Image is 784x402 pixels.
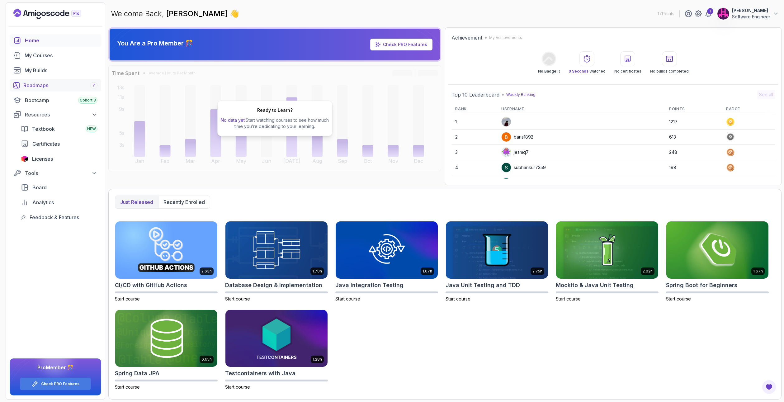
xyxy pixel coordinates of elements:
div: subhankur7359 [501,163,546,173]
span: Licenses [32,155,53,163]
a: Database Design & Implementation card1.70hDatabase Design & ImplementationStart course [225,221,328,302]
h2: Spring Data JPA [115,369,159,378]
button: user profile image[PERSON_NAME]Software Engineer [717,7,779,20]
p: Weekly Ranking [506,92,536,97]
a: home [10,34,101,47]
button: Open Feedback Button [762,380,777,395]
a: roadmaps [10,79,101,92]
div: Home [25,37,97,44]
div: Resources [25,111,97,118]
h2: Testcontainers with Java [225,369,295,378]
td: 3 [451,145,498,160]
a: certificates [17,138,101,150]
p: Software Engineer [732,14,770,20]
a: 1 [705,10,712,17]
h2: Mockito & Java Unit Testing [556,281,634,290]
button: Recently enrolled [158,196,210,208]
span: Start course [556,296,581,301]
p: You Are a Pro Member 🎊 [117,39,193,48]
div: jesmq7 [501,147,529,157]
span: 👋 [229,7,241,20]
h2: Ready to Learn? [257,107,293,113]
p: 17 Points [658,11,674,17]
div: Roadmaps [23,82,97,89]
p: 1.28h [313,357,322,362]
a: Check PRO Features [41,381,79,386]
h2: Database Design & Implementation [225,281,322,290]
img: user profile image [502,132,511,142]
a: Landing page [13,9,96,19]
img: Database Design & Implementation card [225,221,328,279]
th: Badge [722,104,775,114]
p: Start watching courses to see how much time you’re dedicating to your learning. [220,117,330,130]
a: Mockito & Java Unit Testing card2.02hMockito & Java Unit TestingStart course [556,221,659,302]
a: feedback [17,211,101,224]
h2: CI/CD with GitHub Actions [115,281,187,290]
button: Resources [10,109,101,120]
a: Testcontainers with Java card1.28hTestcontainers with JavaStart course [225,310,328,390]
a: builds [10,64,101,77]
img: user profile image [502,117,511,126]
h2: Top 10 Leaderboard [451,91,499,98]
span: Textbook [32,125,55,133]
td: 2 [451,130,498,145]
img: jetbrains icon [21,156,28,162]
span: Start course [666,296,691,301]
img: default monster avatar [502,148,511,157]
span: Certificates [32,140,60,148]
td: 1217 [665,114,722,130]
span: Start course [225,384,250,390]
span: Start course [225,296,250,301]
p: [PERSON_NAME] [732,7,770,14]
span: Start course [446,296,470,301]
img: Java Unit Testing and TDD card [446,221,548,279]
a: Spring Data JPA card6.65hSpring Data JPAStart course [115,310,218,390]
img: Mockito & Java Unit Testing card [556,221,658,279]
span: Cohort 3 [80,98,96,103]
td: 613 [665,130,722,145]
th: Rank [451,104,498,114]
div: Tools [25,169,97,177]
a: board [17,181,101,194]
span: 0 Seconds [569,69,588,73]
h2: Java Unit Testing and TDD [446,281,520,290]
button: Check PRO Features [20,377,91,390]
a: Check PRO Features [370,39,432,50]
p: 1.67h [423,269,432,274]
a: licenses [17,153,101,165]
img: CI/CD with GitHub Actions card [115,221,217,279]
h2: Java Integration Testing [335,281,404,290]
p: Recently enrolled [163,198,205,206]
p: 6.65h [201,357,212,362]
a: courses [10,49,101,62]
h2: Achievement [451,34,482,41]
span: Feedback & Features [30,214,79,221]
p: No Badge :( [538,69,560,74]
p: 2.63h [201,269,212,274]
p: 1.67h [753,269,763,274]
p: 2.75h [532,269,542,274]
td: 5 [451,175,498,191]
img: Testcontainers with Java card [225,310,328,367]
td: 4 [451,160,498,175]
div: My Courses [25,52,97,59]
p: Watched [569,69,606,74]
a: bootcamp [10,94,101,106]
span: NEW [87,126,96,131]
img: Spring Boot for Beginners card [666,221,768,279]
div: baris1892 [501,132,533,142]
button: Tools [10,168,101,179]
span: Analytics [32,199,54,206]
th: Points [665,104,722,114]
span: [PERSON_NAME] [166,9,230,18]
td: 198 [665,160,722,175]
a: CI/CD with GitHub Actions card2.63hCI/CD with GitHub ActionsStart course [115,221,218,302]
p: No certificates [614,69,641,74]
a: analytics [17,196,101,209]
p: Welcome Back, [111,9,239,19]
img: Java Integration Testing card [336,221,438,279]
img: user profile image [717,8,729,20]
span: No data yet! [221,117,246,123]
p: 2.02h [643,269,653,274]
a: Check PRO Features [383,42,427,47]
